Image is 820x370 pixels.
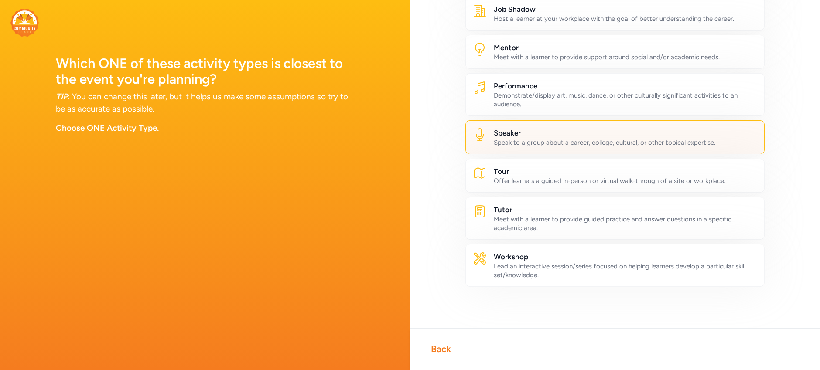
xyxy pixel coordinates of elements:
[494,166,757,177] h2: Tour
[10,9,39,37] img: logo
[494,42,757,53] h2: Mentor
[56,92,68,102] span: TIP
[494,262,757,279] div: Lead an interactive session/series focused on helping learners develop a particular skill set/kno...
[494,138,757,147] div: Speak to a group about a career, college, cultural, or other topical expertise.
[494,177,757,185] div: Offer learners a guided in-person or virtual walk-through of a site or workplace.
[494,4,757,14] h2: Job Shadow
[494,81,757,91] h2: Performance
[494,215,757,232] div: Meet with a learner to provide guided practice and answer questions in a specific academic area.
[56,122,354,134] div: Choose ONE Activity Type.
[56,56,354,87] h1: Which ONE of these activity types is closest to the event you're planning?
[494,128,757,138] h2: Speaker
[431,343,451,355] div: Back
[494,251,757,262] h2: Workshop
[494,14,757,23] div: Host a learner at your workplace with the goal of better understanding the career.
[56,91,354,115] div: : You can change this later, but it helps us make some assumptions so try to be as accurate as po...
[494,91,757,109] div: Demonstrate/display art, music, dance, or other culturally significant activities to an audience.
[494,204,757,215] h2: Tutor
[494,53,757,61] div: Meet with a learner to provide support around social and/or academic needs.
